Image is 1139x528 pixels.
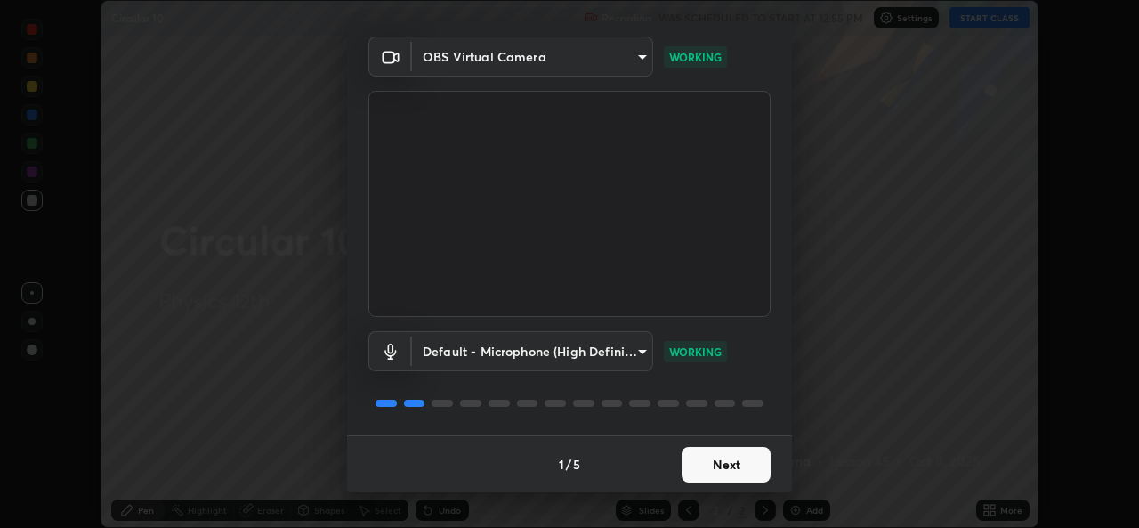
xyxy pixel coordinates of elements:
h4: 1 [559,455,564,474]
p: WORKING [669,344,722,360]
h4: 5 [573,455,580,474]
h4: / [566,455,571,474]
div: OBS Virtual Camera [412,331,653,371]
div: OBS Virtual Camera [412,37,653,77]
button: Next [682,447,771,483]
p: WORKING [669,49,722,65]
